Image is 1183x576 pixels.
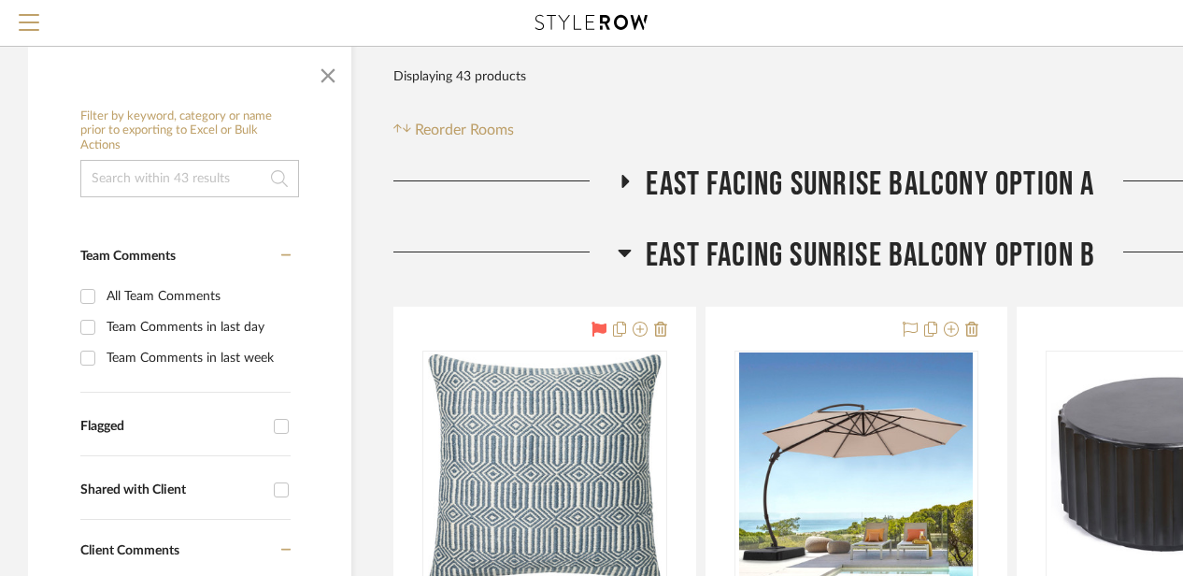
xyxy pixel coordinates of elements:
div: Team Comments in last week [107,343,286,373]
span: East Facing Sunrise Balcony Option A [646,165,1094,205]
div: Team Comments in last day [107,312,286,342]
div: All Team Comments [107,281,286,311]
button: Reorder Rooms [393,119,514,141]
div: Shared with Client [80,482,264,498]
span: East Facing Sunrise Balcony Option B [646,236,1095,276]
span: Reorder Rooms [415,119,514,141]
h6: Filter by keyword, category or name prior to exporting to Excel or Bulk Actions [80,109,299,153]
button: Close [309,53,347,91]
input: Search within 43 results [80,160,299,197]
span: Team Comments [80,250,176,263]
div: Displaying 43 products [393,58,526,95]
div: Flagged [80,419,264,435]
span: Client Comments [80,544,179,557]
